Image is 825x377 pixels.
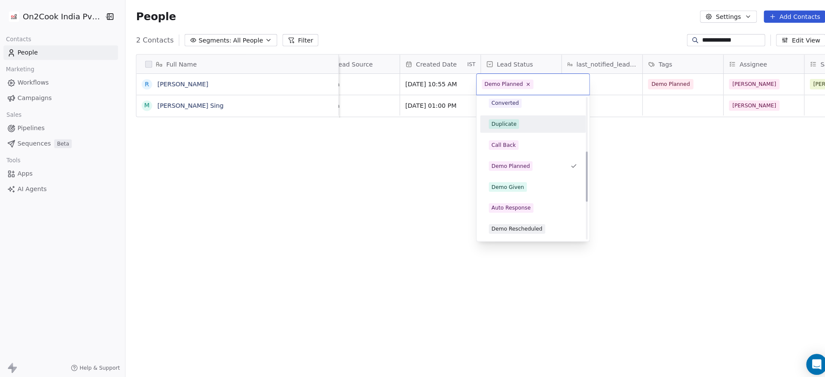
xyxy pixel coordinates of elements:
div: Duplicate [486,118,511,126]
div: Demo Planned [486,159,524,167]
div: Converted [486,97,513,105]
div: Auto Response [486,201,525,208]
div: Demo Given [486,180,519,188]
div: Call Back [486,139,510,146]
div: Demo Rescheduled [486,221,537,229]
div: Demo Planned [480,79,517,87]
